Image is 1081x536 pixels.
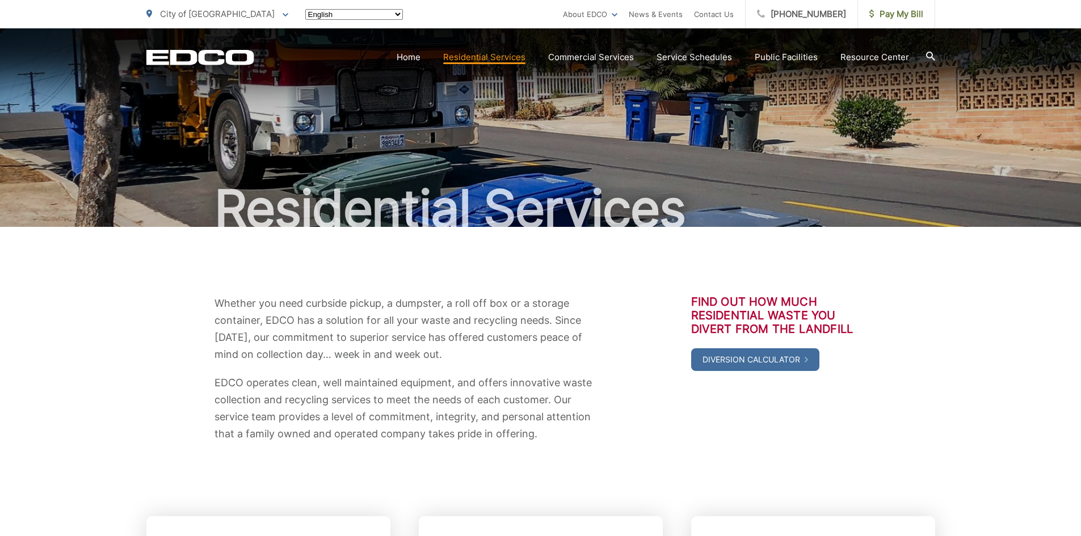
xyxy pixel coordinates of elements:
a: EDCD logo. Return to the homepage. [146,49,254,65]
p: EDCO operates clean, well maintained equipment, and offers innovative waste collection and recycl... [214,374,595,442]
a: Residential Services [443,50,525,64]
p: Whether you need curbside pickup, a dumpster, a roll off box or a storage container, EDCO has a s... [214,295,595,363]
span: City of [GEOGRAPHIC_DATA] [160,9,275,19]
a: Contact Us [694,7,734,21]
a: Service Schedules [657,50,732,64]
a: News & Events [629,7,683,21]
a: Diversion Calculator [691,348,819,371]
select: Select a language [305,9,403,20]
span: Pay My Bill [869,7,923,21]
a: Home [397,50,420,64]
a: Commercial Services [548,50,634,64]
h3: Find out how much residential waste you divert from the landfill [691,295,867,336]
a: Resource Center [840,50,909,64]
a: About EDCO [563,7,617,21]
a: Public Facilities [755,50,818,64]
h1: Residential Services [146,180,935,237]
